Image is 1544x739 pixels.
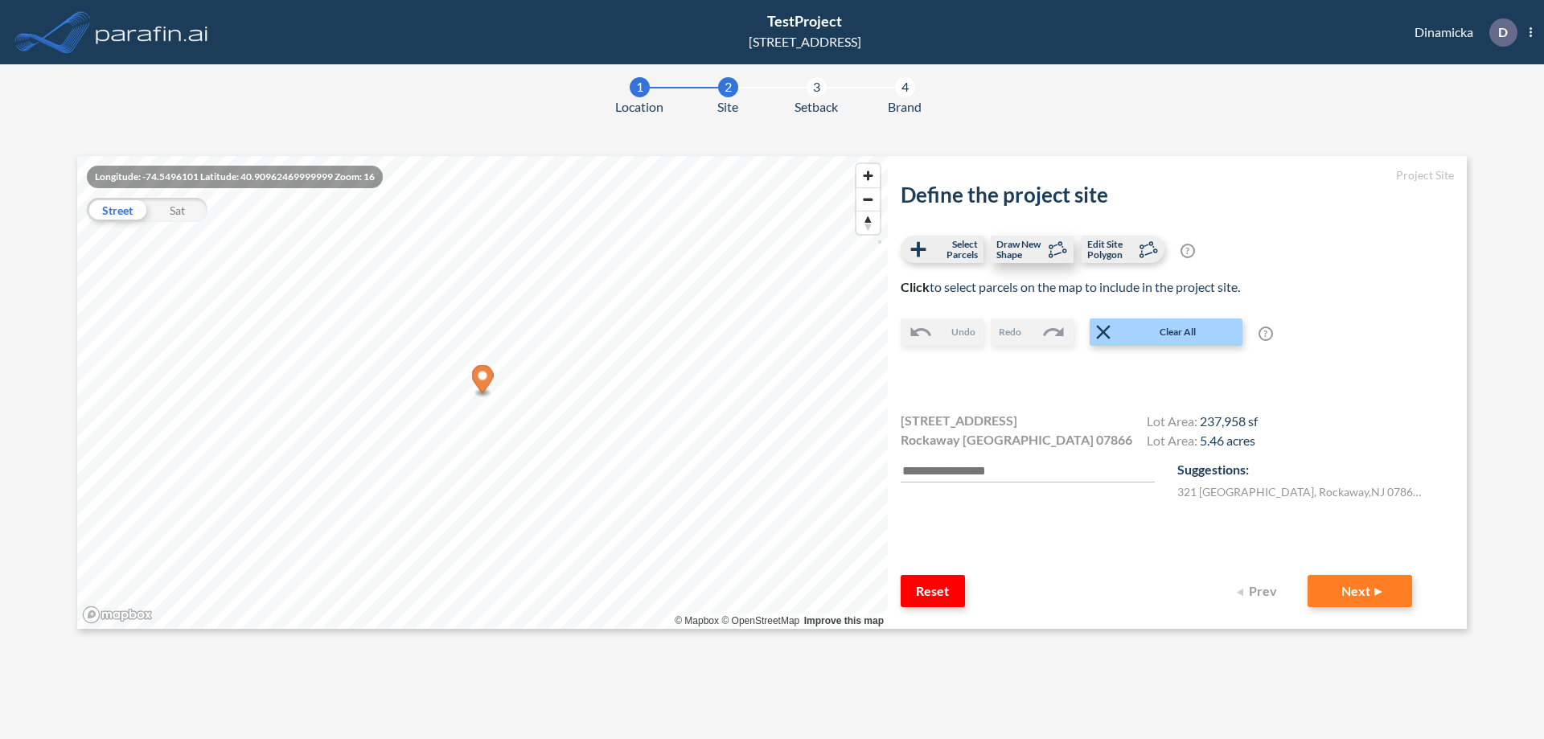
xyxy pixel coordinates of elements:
div: 1 [630,77,650,97]
span: TestProject [767,12,842,30]
div: Dinamicka [1390,18,1532,47]
div: Map marker [472,365,494,398]
a: Mapbox homepage [82,606,153,624]
a: Improve this map [804,615,884,626]
button: Reset [901,575,965,607]
a: Mapbox [675,615,719,626]
h5: Project Site [901,169,1454,183]
b: Click [901,279,930,294]
button: Zoom in [856,164,880,187]
span: Select Parcels [930,239,978,260]
button: Redo [991,318,1074,346]
button: Zoom out [856,187,880,211]
div: 4 [895,77,915,97]
span: Undo [951,325,975,339]
button: Next [1308,575,1412,607]
p: Suggestions: [1177,460,1454,479]
h4: Lot Area: [1147,413,1258,433]
a: OpenStreetMap [721,615,799,626]
span: Rockaway [GEOGRAPHIC_DATA] 07866 [901,430,1132,450]
span: Edit Site Polygon [1087,239,1135,260]
img: logo [92,16,211,48]
div: Longitude: -74.5496101 Latitude: 40.90962469999999 Zoom: 16 [87,166,383,188]
h4: Lot Area: [1147,433,1258,452]
h2: Define the project site [901,183,1454,207]
div: 2 [718,77,738,97]
button: Reset bearing to north [856,211,880,234]
button: Prev [1227,575,1291,607]
div: 3 [807,77,827,97]
div: Sat [147,198,207,222]
span: Setback [795,97,838,117]
span: 237,958 sf [1200,413,1258,429]
span: Zoom out [856,188,880,211]
span: Reset bearing to north [856,211,880,234]
span: ? [1181,244,1195,258]
label: 321 [GEOGRAPHIC_DATA] , Rockaway , NJ 07866 , US [1177,483,1427,500]
span: Brand [888,97,922,117]
span: 5.46 acres [1200,433,1255,448]
p: D [1498,25,1508,39]
span: Site [717,97,738,117]
button: Undo [901,318,983,346]
span: to select parcels on the map to include in the project site. [901,279,1240,294]
span: Location [615,97,663,117]
span: Clear All [1115,325,1241,339]
div: Street [87,198,147,222]
span: Draw New Shape [996,239,1044,260]
button: Clear All [1090,318,1242,346]
div: [STREET_ADDRESS] [749,32,861,51]
canvas: Map [77,156,888,629]
span: ? [1259,326,1273,341]
span: Redo [999,325,1021,339]
span: [STREET_ADDRESS] [901,411,1017,430]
